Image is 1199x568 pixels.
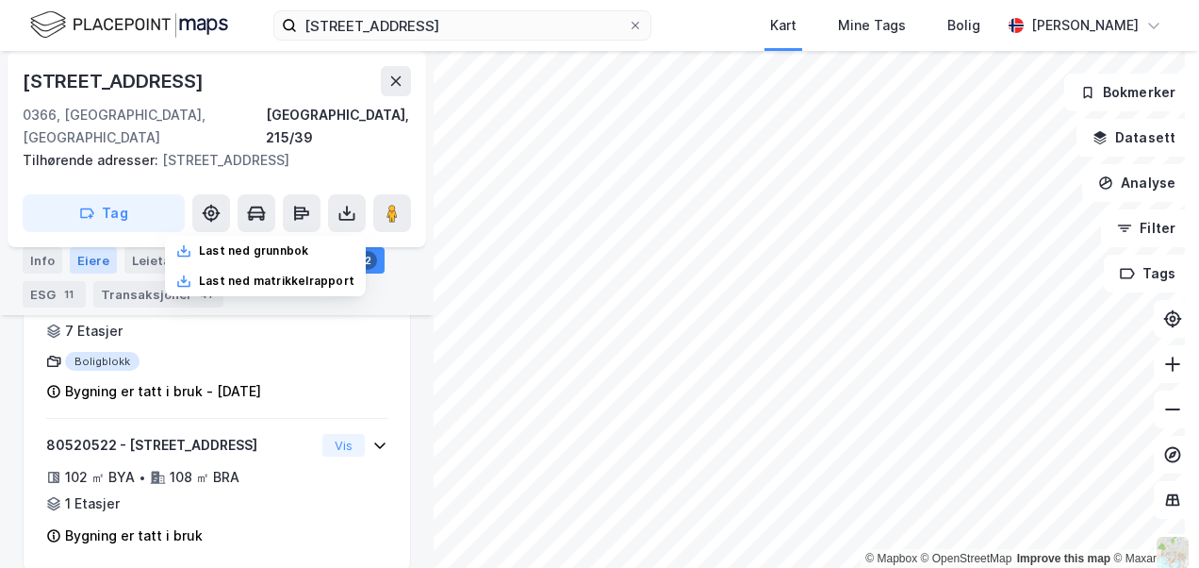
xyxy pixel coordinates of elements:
button: Datasett [1076,119,1191,157]
div: 11 [59,285,78,304]
div: Bolig [947,14,980,37]
img: logo.f888ab2527a4732fd821a326f86c7f29.svg [30,8,228,42]
iframe: Chat Widget [1105,477,1199,568]
div: [GEOGRAPHIC_DATA], 215/39 [266,104,411,149]
a: OpenStreetMap [921,552,1012,565]
div: Last ned grunnbok [199,243,308,259]
div: • [139,470,146,485]
div: [STREET_ADDRESS] [23,66,207,96]
div: Leietakere [124,247,229,274]
div: 1 Etasjer [65,493,120,515]
div: Mine Tags [838,14,906,37]
div: Eiere [70,247,117,274]
button: Filter [1101,209,1191,247]
div: [STREET_ADDRESS] [23,149,396,172]
div: ESG [23,281,86,308]
a: Mapbox [865,552,917,565]
div: 108 ㎡ BRA [170,466,239,489]
button: Analyse [1082,164,1191,202]
div: Info [23,247,62,274]
button: Vis [322,434,365,457]
div: 0366, [GEOGRAPHIC_DATA], [GEOGRAPHIC_DATA] [23,104,266,149]
div: Bygning er tatt i bruk - [DATE] [65,380,261,403]
div: 7 Etasjer [65,320,123,342]
button: Bokmerker [1064,74,1191,111]
div: Last ned matrikkelrapport [199,274,354,289]
div: 80520522 - [STREET_ADDRESS] [46,434,315,457]
button: Tag [23,194,185,232]
span: Tilhørende adresser: [23,152,162,168]
div: 2 [358,251,377,270]
div: 102 ㎡ BYA [65,466,135,489]
a: Improve this map [1017,552,1110,565]
div: Kart [770,14,797,37]
div: [PERSON_NAME] [1031,14,1139,37]
button: Tags [1104,255,1191,292]
input: Søk på adresse, matrikkel, gårdeiere, leietakere eller personer [297,11,628,40]
div: Bygning er tatt i bruk [65,525,203,547]
div: Transaksjoner [93,281,223,308]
